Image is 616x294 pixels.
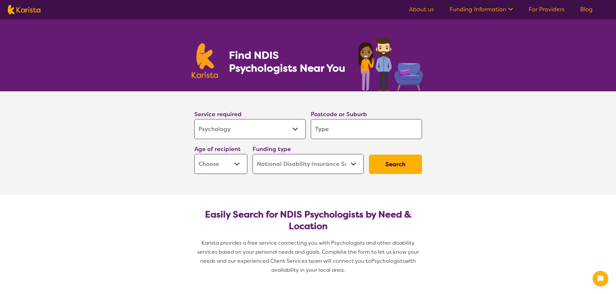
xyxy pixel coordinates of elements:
a: Funding Information [449,5,513,13]
a: For Providers [529,5,565,13]
label: Age of recipient [194,145,241,153]
img: Karista logo [8,5,40,15]
button: Search [369,155,422,174]
img: Karista logo [192,43,218,78]
label: Postcode or Suburb [311,110,367,118]
h2: Easily Search for NDIS Psychologists by Need & Location [200,209,417,232]
a: Blog [580,5,593,13]
span: Psychologists [371,258,405,264]
input: Type [311,119,422,139]
span: Karista provides a free service connecting you with Psychologists and other disability services b... [197,239,420,264]
a: About us [409,5,434,13]
label: Funding type [253,145,291,153]
h1: Find NDIS Psychologists Near You [229,49,349,75]
label: Service required [194,110,242,118]
img: psychology [356,35,425,91]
